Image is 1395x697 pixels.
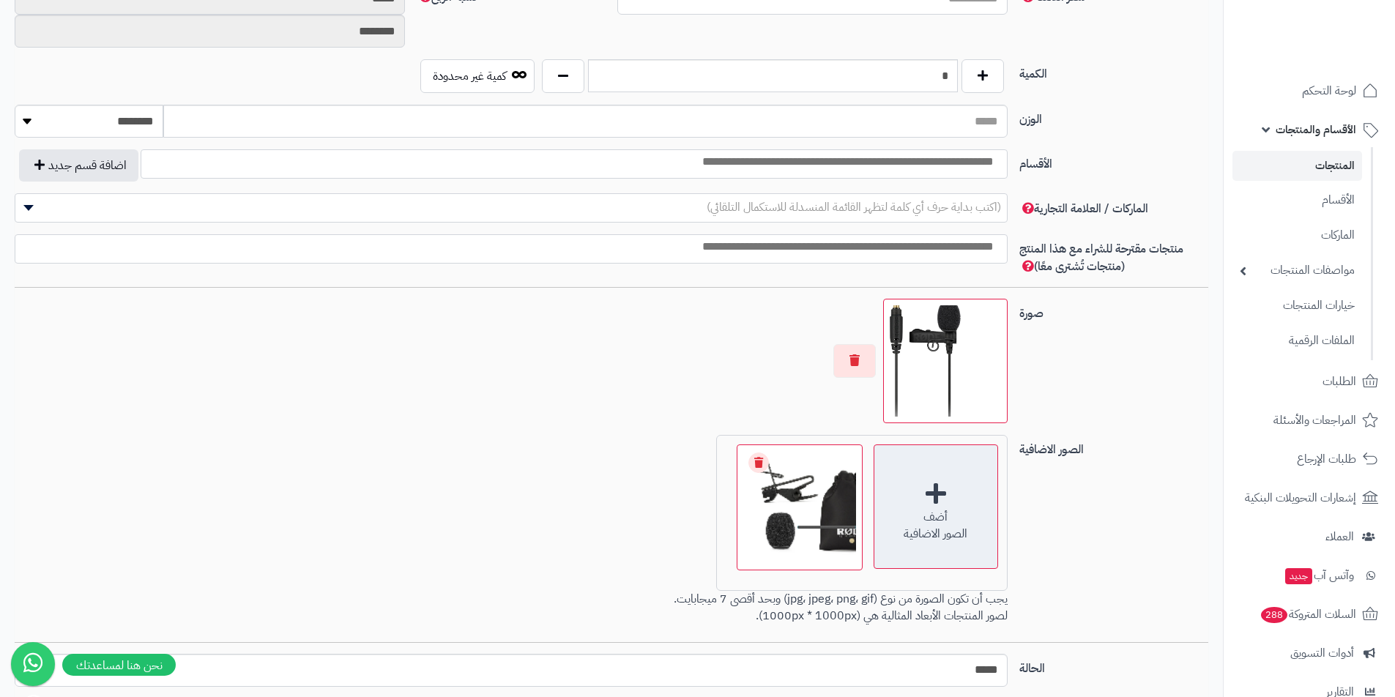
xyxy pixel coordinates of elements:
span: المراجعات والأسئلة [1273,410,1356,430]
a: الطلبات [1232,364,1386,399]
a: الملفات الرقمية [1232,325,1362,357]
div: أضف [874,509,997,526]
a: السلات المتروكة288 [1232,597,1386,632]
span: الماركات / العلامة التجارية [1019,200,1148,217]
label: الأقسام [1013,149,1214,173]
span: إشعارات التحويلات البنكية [1245,488,1356,508]
a: وآتس آبجديد [1232,558,1386,593]
span: جديد [1285,568,1312,584]
label: الكمية [1013,59,1214,83]
button: اضافة قسم جديد [19,149,138,182]
label: الحالة [1013,654,1214,677]
span: لوحة التحكم [1302,81,1356,101]
a: خيارات المنتجات [1232,290,1362,321]
a: Cancel upload [748,452,769,473]
a: إشعارات التحويلات البنكية [1232,480,1386,515]
span: منتجات مقترحة للشراء مع هذا المنتج (منتجات تُشترى معًا) [1019,240,1183,275]
a: لوحة التحكم [1232,73,1386,108]
span: أدوات التسويق [1290,643,1354,663]
a: أدوات التسويق [1232,635,1386,671]
a: طلبات الإرجاع [1232,441,1386,477]
span: 288 [1261,607,1287,623]
span: طلبات الإرجاع [1297,449,1356,469]
label: الوزن [1013,105,1214,128]
label: الصور الاضافية [1013,435,1214,458]
span: الأقسام والمنتجات [1276,119,1356,140]
a: العملاء [1232,519,1386,554]
span: السلات المتروكة [1260,604,1356,625]
a: المراجعات والأسئلة [1232,403,1386,438]
p: يجب أن تكون الصورة من نوع (jpg، jpeg، png، gif) وبحد أقصى 7 ميجابايت. لصور المنتجات الأبعاد المثا... [15,591,1008,625]
label: صورة [1013,299,1214,322]
span: الطلبات [1323,371,1356,392]
div: الصور الاضافية [874,526,997,543]
span: العملاء [1325,526,1354,547]
img: Z [890,305,1001,417]
span: وآتس آب [1284,565,1354,586]
span: (اكتب بداية حرف أي كلمة لتظهر القائمة المنسدلة للاستكمال التلقائي) [707,198,1001,216]
a: الماركات [1232,220,1362,251]
a: الأقسام [1232,184,1362,216]
a: المنتجات [1232,151,1362,181]
a: مواصفات المنتجات [1232,255,1362,286]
